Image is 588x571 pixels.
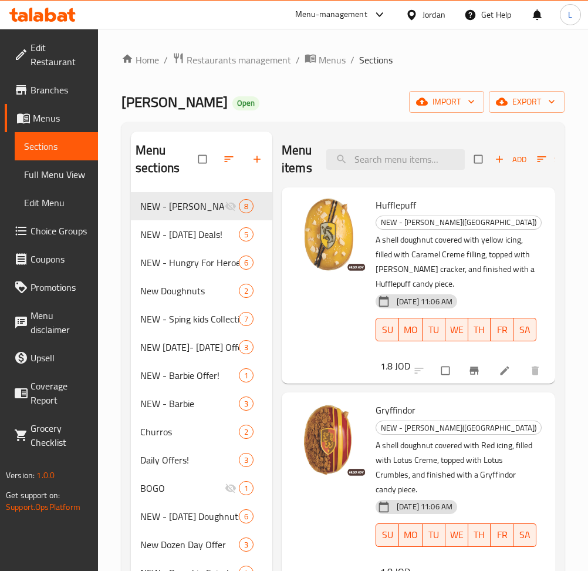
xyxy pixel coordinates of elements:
span: Branches [31,83,89,97]
span: Sort [537,153,573,166]
span: NEW - [DATE] Deals! [140,227,239,241]
button: Add section [244,146,272,172]
span: Gryffindor [376,401,415,419]
h6: 1.8 JOD [380,358,410,374]
svg: Inactive section [225,200,236,212]
div: items [239,284,254,298]
button: TH [468,523,491,547]
span: SA [518,321,532,338]
div: BOGO1 [131,474,272,502]
div: New Dozen Day Offer3 [131,530,272,559]
div: Churros2 [131,418,272,446]
div: NEW - Sping kids Collection7 [131,305,272,333]
li: / [164,53,168,67]
span: Daily Offers! [140,453,239,467]
span: Edit Menu [24,196,89,210]
span: 6 [239,257,253,268]
span: NEW - [PERSON_NAME]([GEOGRAPHIC_DATA]) [140,199,225,213]
span: 3 [239,398,253,409]
span: 2 [239,426,253,438]
span: 1 [239,370,253,381]
span: 2 [239,285,253,297]
h2: Menu items [282,142,312,177]
span: SU [381,526,394,543]
div: BOGO [140,481,225,495]
a: Grocery Checklist [5,414,98,456]
span: 1 [239,483,253,494]
button: SA [513,523,536,547]
span: TU [427,321,441,338]
span: New Doughnuts [140,284,239,298]
a: Menus [5,104,98,132]
div: Open [232,96,259,110]
button: Add [492,150,529,169]
span: Select section [467,148,492,170]
h2: Menu sections [136,142,198,177]
div: Daily Offers!3 [131,446,272,474]
button: WE [445,318,468,341]
span: Sort items [529,150,580,169]
a: Coverage Report [5,372,98,414]
a: Restaurants management [173,52,291,68]
button: import [409,91,484,113]
span: SA [518,526,532,543]
span: [DATE] 11:06 AM [392,296,457,307]
button: FR [491,523,513,547]
a: Home [121,53,159,67]
div: items [239,538,254,552]
div: items [239,481,254,495]
span: Add item [492,150,529,169]
span: MO [404,526,418,543]
div: NEW - [DATE] Doughnuts6 [131,502,272,530]
div: items [239,199,254,213]
button: Branch-specific-item [461,358,489,384]
span: TH [473,526,486,543]
span: Restaurants management [187,53,291,67]
span: L [568,8,572,21]
div: items [239,227,254,241]
span: NEW - Barbie [140,397,239,411]
a: Branches [5,76,98,104]
span: 3 [239,539,253,550]
button: Sort [534,150,576,169]
span: TH [473,321,486,338]
a: Support.OpsPlatform [6,499,80,515]
div: items [239,256,254,270]
span: Coupons [31,252,89,266]
span: import [418,95,475,109]
span: Full Menu View [24,167,89,182]
div: NEW - Barbie3 [131,389,272,418]
span: 6 [239,511,253,522]
div: Jordan [423,8,445,21]
span: Sections [24,139,89,153]
button: delete [522,358,550,384]
button: WE [445,523,468,547]
div: items [239,340,254,354]
span: NEW - Barbie Offer! [140,368,239,382]
span: Select to update [434,360,459,382]
span: Churros [140,425,239,439]
a: Coupons [5,245,98,273]
span: NEW - [DATE] Doughnuts [140,509,239,523]
a: Edit Restaurant [5,33,98,76]
span: TU [427,526,441,543]
span: NEW - [PERSON_NAME]([GEOGRAPHIC_DATA]) [376,421,541,435]
a: Sections [15,132,98,160]
button: SU [376,318,399,341]
span: NEW - Sping kids Collection [140,312,239,326]
span: FR [495,526,509,543]
a: Full Menu View [15,160,98,189]
span: MO [404,321,418,338]
div: items [239,368,254,382]
span: Menus [319,53,346,67]
span: SU [381,321,394,338]
button: export [489,91,565,113]
div: New Dozen Day Offer [140,538,239,552]
a: Menu disclaimer [5,301,98,344]
span: export [498,95,555,109]
div: NEW [DATE]- [DATE] Offer3 [131,333,272,361]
